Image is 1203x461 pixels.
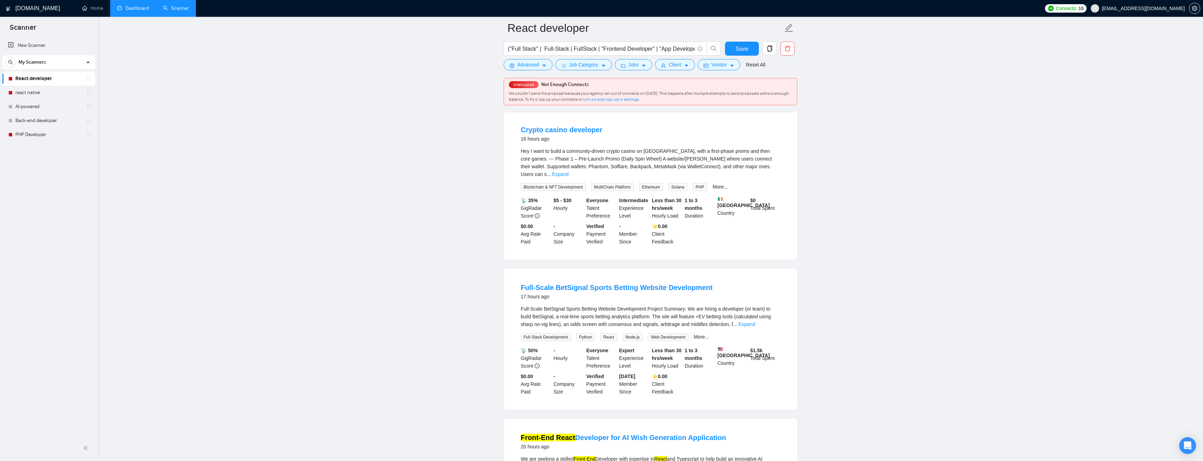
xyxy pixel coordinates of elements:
[86,104,92,109] span: holder
[749,347,782,370] div: Total Spent
[586,224,604,229] b: Verified
[1056,5,1077,12] span: Connects:
[650,222,683,246] div: Client Feedback
[750,348,762,353] b: $ 1.5k
[650,373,683,396] div: Client Feedback
[650,197,683,220] div: Hourly Load
[2,55,95,142] li: My Scanners
[508,44,695,53] input: Search Freelance Jobs...
[15,72,82,86] a: React developer
[521,292,713,301] div: 17 hours ago
[618,197,650,220] div: Experience Level
[1079,5,1084,12] span: 16
[521,126,602,134] a: Crypto casino developer
[554,224,555,229] b: -
[4,22,42,37] span: Scanner
[684,63,689,68] span: caret-down
[1189,6,1200,11] a: setting
[511,82,536,87] span: Interrupted
[735,44,748,53] span: Save
[619,374,635,379] b: [DATE]
[1048,6,1054,11] img: upwork-logo.png
[521,284,713,291] a: Full-Scale BetSignal Sports Betting Website Development
[541,81,589,87] span: Not Enough Connects
[661,63,666,68] span: user
[15,100,82,114] a: AI-powered
[547,171,551,177] span: ...
[739,321,755,327] a: Expand
[117,5,149,11] a: dashboardDashboard
[521,135,602,143] div: 16 hours ago
[698,59,740,70] button: idcardVendorcaret-down
[1092,6,1097,11] span: user
[716,347,749,370] div: Country
[517,61,539,69] span: Advanced
[601,63,606,68] span: caret-down
[583,97,640,102] a: turn on auto top-up in settings.
[552,197,585,220] div: Hourly
[618,347,650,370] div: Experience Level
[5,60,16,65] span: search
[784,23,793,33] span: edit
[586,198,608,203] b: Everyone
[729,63,734,68] span: caret-down
[521,333,571,341] span: Full Stack Development
[83,445,90,452] span: double-left
[618,373,650,396] div: Member Since
[19,55,46,69] span: My Scanners
[82,5,103,11] a: homeHome
[585,347,618,370] div: Talent Preference
[521,183,586,191] span: Blockchain & NFT Development
[733,321,737,327] span: ...
[749,197,782,220] div: Total Spent
[569,61,598,69] span: Job Category
[591,183,634,191] span: MultiChain Platform
[507,19,783,37] input: Scanner name...
[725,42,759,56] button: Save
[586,348,608,353] b: Everyone
[519,373,552,396] div: Avg Rate Paid
[698,47,702,51] span: info-circle
[711,61,727,69] span: Vendor
[685,348,703,361] b: 1 to 3 months
[554,374,555,379] b: -
[655,59,695,70] button: userClientcaret-down
[519,197,552,220] div: GigRadar Score
[600,333,617,341] span: React
[615,59,653,70] button: folderJobscaret-down
[519,222,552,246] div: Avg Rate Paid
[746,61,765,69] a: Reset All
[5,57,16,68] button: search
[707,45,720,52] span: search
[552,222,585,246] div: Company Size
[763,42,777,56] button: copy
[521,348,538,353] b: 📡 50%
[693,183,707,191] span: PHP
[718,347,770,358] b: [GEOGRAPHIC_DATA]
[586,374,604,379] b: Verified
[552,347,585,370] div: Hourly
[554,198,571,203] b: $5 - $30
[521,434,726,441] a: Front-End ReactDeveloper for AI Wish Generation Application
[713,184,728,190] a: More...
[6,3,11,14] img: logo
[619,224,621,229] b: -
[619,348,634,353] b: Expert
[652,224,667,229] b: ⭐️ 0.00
[552,171,569,177] a: Expand
[552,373,585,396] div: Company Size
[718,197,770,208] b: [GEOGRAPHIC_DATA]
[510,63,514,68] span: setting
[554,348,555,353] b: -
[704,63,709,68] span: idcard
[555,59,612,70] button: barsJob Categorycaret-down
[694,334,709,340] a: More...
[521,434,554,441] mark: Front-End
[535,213,540,218] span: info-circle
[781,42,795,56] button: delete
[519,347,552,370] div: GigRadar Score
[641,63,646,68] span: caret-down
[585,222,618,246] div: Payment Verified
[619,198,648,203] b: Intermediate
[521,374,533,379] b: $0.00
